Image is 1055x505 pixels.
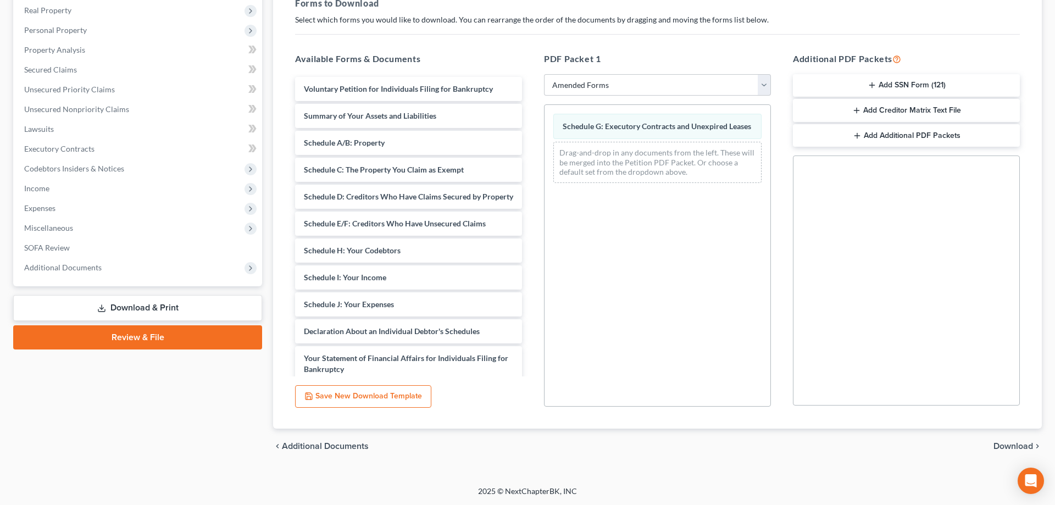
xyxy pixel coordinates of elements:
[15,60,262,80] a: Secured Claims
[304,219,486,228] span: Schedule E/F: Creditors Who Have Unsecured Claims
[304,84,493,93] span: Voluntary Petition for Individuals Filing for Bankruptcy
[295,52,522,65] h5: Available Forms & Documents
[304,111,436,120] span: Summary of Your Assets and Liabilities
[304,246,401,255] span: Schedule H: Your Codebtors
[24,124,54,134] span: Lawsuits
[304,353,508,374] span: Your Statement of Financial Affairs for Individuals Filing for Bankruptcy
[1033,442,1042,451] i: chevron_right
[295,385,431,408] button: Save New Download Template
[15,80,262,99] a: Unsecured Priority Claims
[24,65,77,74] span: Secured Claims
[15,139,262,159] a: Executory Contracts
[304,299,394,309] span: Schedule J: Your Expenses
[273,442,369,451] a: chevron_left Additional Documents
[15,238,262,258] a: SOFA Review
[553,142,762,183] div: Drag-and-drop in any documents from the left. These will be merged into the Petition PDF Packet. ...
[24,85,115,94] span: Unsecured Priority Claims
[793,52,1020,65] h5: Additional PDF Packets
[304,165,464,174] span: Schedule C: The Property You Claim as Exempt
[24,164,124,173] span: Codebtors Insiders & Notices
[282,442,369,451] span: Additional Documents
[544,52,771,65] h5: PDF Packet 1
[1018,468,1044,494] div: Open Intercom Messenger
[24,144,95,153] span: Executory Contracts
[304,273,386,282] span: Schedule I: Your Income
[24,104,129,114] span: Unsecured Nonpriority Claims
[993,442,1042,451] button: Download chevron_right
[24,203,55,213] span: Expenses
[24,45,85,54] span: Property Analysis
[993,442,1033,451] span: Download
[24,243,70,252] span: SOFA Review
[295,14,1020,25] p: Select which forms you would like to download. You can rearrange the order of the documents by dr...
[304,326,480,336] span: Declaration About an Individual Debtor's Schedules
[273,442,282,451] i: chevron_left
[793,124,1020,147] button: Add Additional PDF Packets
[793,99,1020,122] button: Add Creditor Matrix Text File
[563,121,751,131] span: Schedule G: Executory Contracts and Unexpired Leases
[793,74,1020,97] button: Add SSN Form (121)
[24,25,87,35] span: Personal Property
[13,325,262,349] a: Review & File
[304,138,385,147] span: Schedule A/B: Property
[24,223,73,232] span: Miscellaneous
[15,99,262,119] a: Unsecured Nonpriority Claims
[15,40,262,60] a: Property Analysis
[24,184,49,193] span: Income
[304,192,513,201] span: Schedule D: Creditors Who Have Claims Secured by Property
[24,263,102,272] span: Additional Documents
[24,5,71,15] span: Real Property
[13,295,262,321] a: Download & Print
[15,119,262,139] a: Lawsuits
